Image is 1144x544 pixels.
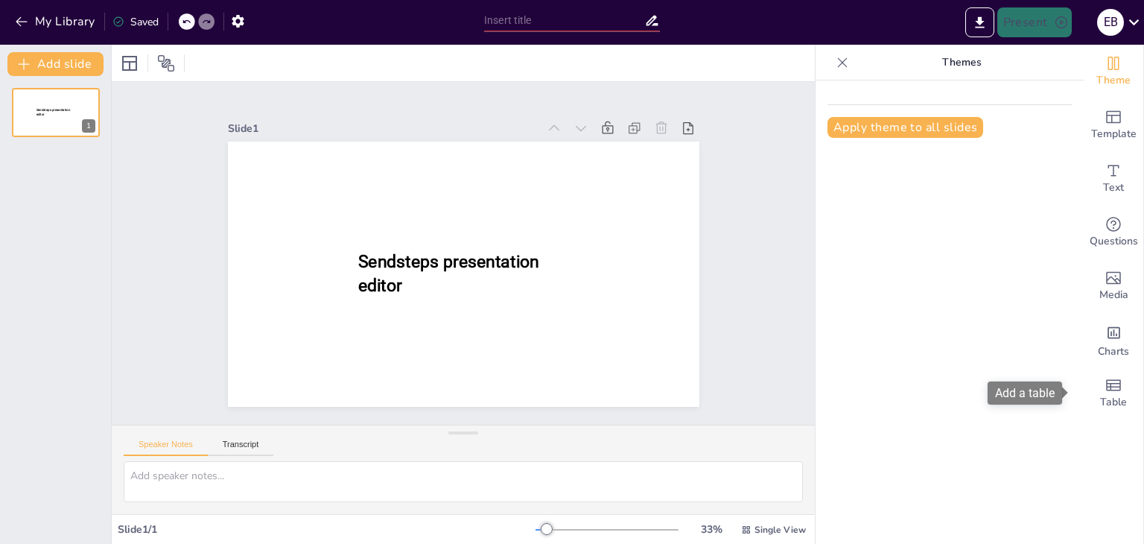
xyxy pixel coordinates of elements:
[1084,313,1143,367] div: Add charts and graphs
[1084,367,1143,420] div: Add a table
[693,522,729,537] div: 33 %
[1084,45,1143,98] div: Change the overall theme
[1098,344,1129,360] span: Charts
[12,88,100,137] div: 1
[11,10,101,34] button: My Library
[118,522,536,537] div: Slide 1 / 1
[82,119,95,133] div: 1
[854,45,1069,80] p: Themes
[1084,98,1143,152] div: Add ready made slides
[484,10,644,31] input: Insert title
[1103,180,1124,196] span: Text
[157,54,175,72] span: Position
[112,15,159,29] div: Saved
[118,51,142,75] div: Layout
[1084,152,1143,206] div: Add text boxes
[1100,394,1127,411] span: Table
[1084,259,1143,313] div: Add images, graphics, shapes or video
[1090,233,1138,250] span: Questions
[36,108,70,116] span: Sendsteps presentation editor
[988,382,1062,405] div: Add a table
[357,251,538,295] span: Sendsteps presentation editor
[1091,126,1137,142] span: Template
[965,7,994,37] button: Export to PowerPoint
[1097,9,1124,36] div: e b
[7,52,104,76] button: Add slide
[754,524,806,536] span: Single View
[997,7,1072,37] button: Present
[124,440,208,456] button: Speaker Notes
[827,117,983,138] button: Apply theme to all slides
[1096,72,1131,89] span: Theme
[1084,206,1143,259] div: Get real-time input from your audience
[208,440,274,456] button: Transcript
[228,121,538,136] div: Slide 1
[1097,7,1124,37] button: e b
[1099,287,1128,303] span: Media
